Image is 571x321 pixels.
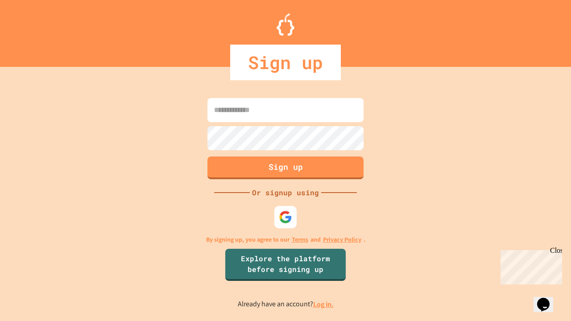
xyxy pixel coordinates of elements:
[277,13,294,36] img: Logo.svg
[313,300,334,309] a: Log in.
[534,285,562,312] iframe: chat widget
[279,210,292,224] img: google-icon.svg
[250,187,321,198] div: Or signup using
[230,45,341,80] div: Sign up
[497,247,562,284] iframe: chat widget
[225,249,346,281] a: Explore the platform before signing up
[4,4,62,57] div: Chat with us now!Close
[323,235,361,244] a: Privacy Policy
[292,235,308,244] a: Terms
[207,156,364,179] button: Sign up
[238,299,334,310] p: Already have an account?
[206,235,365,244] p: By signing up, you agree to our and .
